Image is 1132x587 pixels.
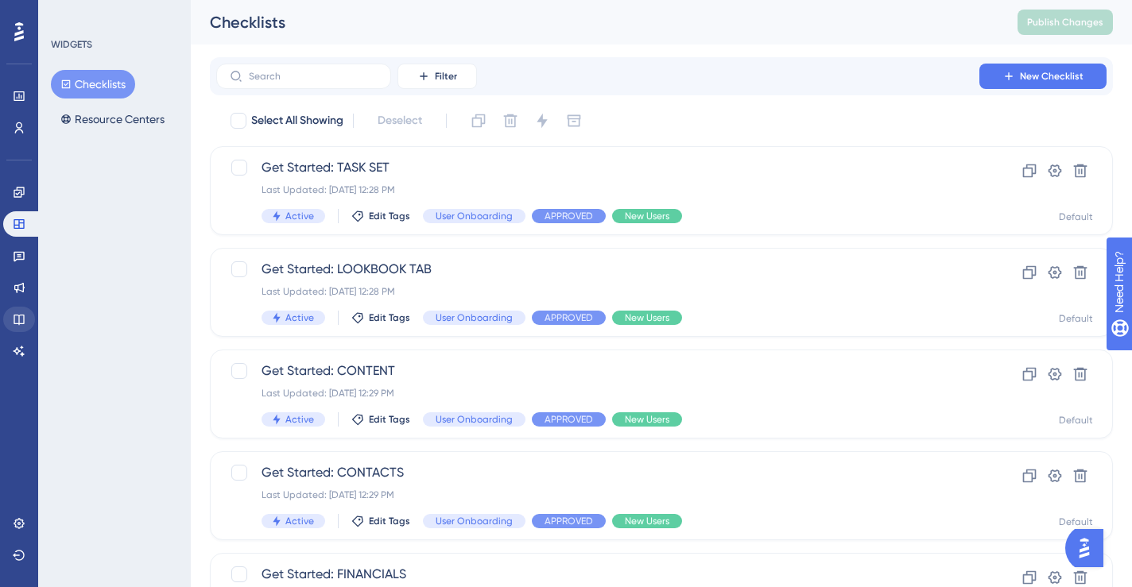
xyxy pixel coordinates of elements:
[351,413,410,426] button: Edit Tags
[285,210,314,222] span: Active
[1059,414,1093,427] div: Default
[262,361,934,380] span: Get Started: CONTENT
[249,71,378,82] input: Search
[979,64,1107,89] button: New Checklist
[625,515,669,527] span: New Users
[435,70,457,83] span: Filter
[262,387,934,400] div: Last Updated: [DATE] 12:29 PM
[625,311,669,324] span: New Users
[625,413,669,426] span: New Users
[545,413,593,426] span: APPROVED
[1059,210,1093,223] div: Default
[37,4,99,23] span: Need Help?
[1020,70,1084,83] span: New Checklist
[545,210,593,222] span: APPROVED
[369,311,410,324] span: Edit Tags
[1059,516,1093,528] div: Default
[545,311,593,324] span: APPROVED
[262,285,934,298] div: Last Updated: [DATE] 12:28 PM
[51,38,92,51] div: WIDGETS
[262,260,934,279] span: Get Started: LOOKBOOK TAB
[1027,16,1103,29] span: Publish Changes
[1018,10,1113,35] button: Publish Changes
[262,489,934,501] div: Last Updated: [DATE] 12:29 PM
[285,413,314,426] span: Active
[369,413,410,426] span: Edit Tags
[262,565,934,584] span: Get Started: FINANCIALS
[369,210,410,222] span: Edit Tags
[1059,312,1093,325] div: Default
[625,210,669,222] span: New Users
[397,64,477,89] button: Filter
[285,515,314,527] span: Active
[1065,524,1113,572] iframe: UserGuiding AI Assistant Launcher
[51,105,174,133] button: Resource Centers
[545,515,593,527] span: APPROVED
[262,158,934,177] span: Get Started: TASK SET
[351,515,410,527] button: Edit Tags
[351,210,410,222] button: Edit Tags
[51,70,135,98] button: Checklists
[436,515,513,527] span: User Onboarding
[436,210,513,222] span: User Onboarding
[262,183,934,196] div: Last Updated: [DATE] 12:28 PM
[251,111,343,130] span: Select All Showing
[436,413,513,426] span: User Onboarding
[210,11,978,33] div: Checklists
[262,463,934,482] span: Get Started: CONTACTS
[363,106,436,135] button: Deselect
[351,311,410,324] button: Edit Tags
[369,515,410,527] span: Edit Tags
[285,311,314,324] span: Active
[436,311,513,324] span: User Onboarding
[378,111,422,130] span: Deselect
